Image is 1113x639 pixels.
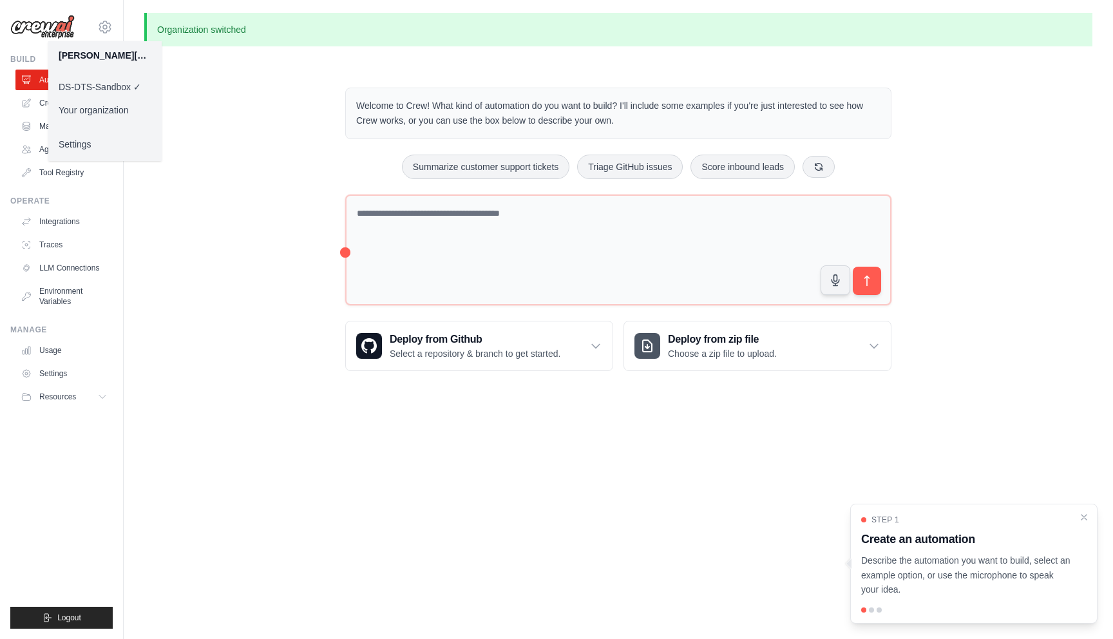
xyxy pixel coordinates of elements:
[48,133,162,156] a: Settings
[577,155,683,179] button: Triage GitHub issues
[15,211,113,232] a: Integrations
[390,347,560,360] p: Select a repository & branch to get started.
[59,49,151,62] div: [PERSON_NAME][EMAIL_ADDRESS][DOMAIN_NAME]
[861,530,1071,548] h3: Create an automation
[15,340,113,361] a: Usage
[1049,577,1113,639] iframe: Chat Widget
[39,392,76,402] span: Resources
[15,116,113,137] a: Marketplace
[15,234,113,255] a: Traces
[48,99,162,122] a: Your organization
[690,155,795,179] button: Score inbound leads
[15,139,113,160] a: Agents
[861,553,1071,597] p: Describe the automation you want to build, select an example option, or use the microphone to spe...
[15,386,113,407] button: Resources
[668,332,777,347] h3: Deploy from zip file
[15,363,113,384] a: Settings
[15,70,113,90] a: Automations
[10,196,113,206] div: Operate
[10,54,113,64] div: Build
[390,332,560,347] h3: Deploy from Github
[10,607,113,629] button: Logout
[668,347,777,360] p: Choose a zip file to upload.
[15,281,113,312] a: Environment Variables
[144,13,1092,46] p: Organization switched
[1079,512,1089,522] button: Close walkthrough
[10,15,75,39] img: Logo
[356,99,880,128] p: Welcome to Crew! What kind of automation do you want to build? I'll include some examples if you'...
[15,162,113,183] a: Tool Registry
[48,75,162,99] a: DS-DTS-Sandbox ✓
[15,258,113,278] a: LLM Connections
[871,515,899,525] span: Step 1
[10,325,113,335] div: Manage
[402,155,569,179] button: Summarize customer support tickets
[57,613,81,623] span: Logout
[15,93,113,113] a: Crew Studio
